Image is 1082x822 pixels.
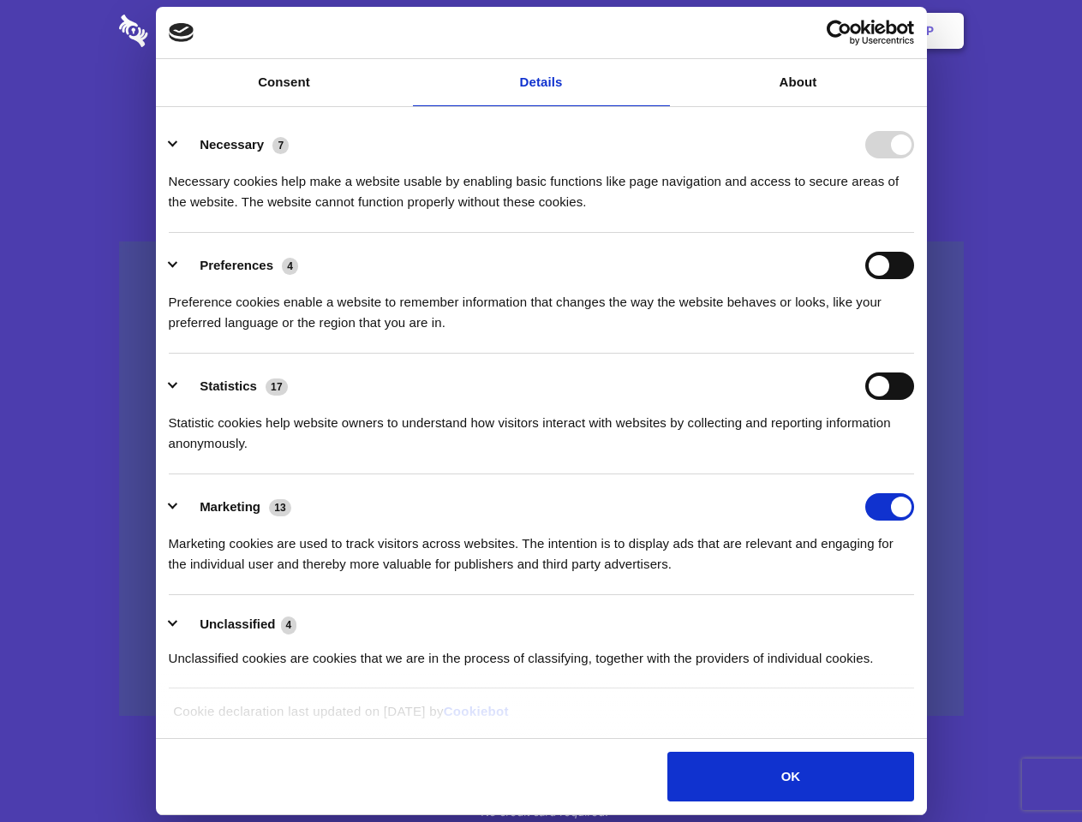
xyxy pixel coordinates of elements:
a: Wistia video thumbnail [119,241,964,717]
img: logo-wordmark-white-trans-d4663122ce5f474addd5e946df7df03e33cb6a1c49d2221995e7729f52c070b2.svg [119,15,266,47]
label: Preferences [200,258,273,272]
label: Statistics [200,378,257,393]
a: Pricing [503,4,577,57]
label: Necessary [200,137,264,152]
div: Unclassified cookies are cookies that we are in the process of classifying, together with the pro... [169,635,914,669]
iframe: Drift Widget Chat Controller [996,736,1061,801]
label: Marketing [200,499,260,514]
a: Contact [695,4,774,57]
span: 13 [269,499,291,516]
span: 4 [282,258,298,275]
button: Statistics (17) [169,372,299,400]
a: Login [777,4,852,57]
button: Unclassified (4) [169,614,308,635]
button: Preferences (4) [169,252,309,279]
div: Cookie declaration last updated on [DATE] by [160,701,922,735]
a: About [670,59,927,106]
span: 17 [266,378,288,396]
a: Consent [156,59,413,106]
h1: Eliminate Slack Data Loss. [119,77,964,139]
button: Necessary (7) [169,131,300,158]
a: Usercentrics Cookiebot - opens in a new window [764,20,914,45]
a: Cookiebot [444,704,509,718]
a: Details [413,59,670,106]
h4: Auto-redaction of sensitive data, encrypted data sharing and self-destructing private chats. Shar... [119,156,964,212]
span: 7 [272,137,289,154]
div: Statistic cookies help website owners to understand how visitors interact with websites by collec... [169,400,914,454]
div: Marketing cookies are used to track visitors across websites. The intention is to display ads tha... [169,521,914,575]
span: 4 [281,616,297,634]
button: OK [667,752,913,801]
div: Necessary cookies help make a website usable by enabling basic functions like page navigation and... [169,158,914,212]
div: Preference cookies enable a website to remember information that changes the way the website beha... [169,279,914,333]
img: logo [169,23,194,42]
button: Marketing (13) [169,493,302,521]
